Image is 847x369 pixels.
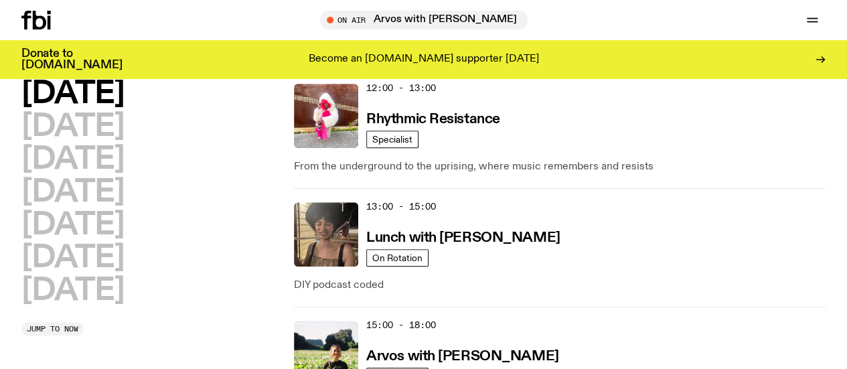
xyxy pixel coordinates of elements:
[320,11,528,29] button: On AirArvos with [PERSON_NAME]
[366,200,436,213] span: 13:00 - 15:00
[366,131,418,148] a: Specialist
[366,228,560,245] a: Lunch with [PERSON_NAME]
[366,82,436,94] span: 12:00 - 13:00
[21,145,124,175] button: [DATE]
[21,210,124,240] button: [DATE]
[27,325,78,333] span: Jump to now
[294,277,826,293] p: DIY podcast coded
[366,249,429,267] a: On Rotation
[372,135,412,145] span: Specialist
[366,113,500,127] h3: Rhythmic Resistance
[366,347,558,364] a: Arvos with [PERSON_NAME]
[366,110,500,127] a: Rhythmic Resistance
[21,243,124,273] button: [DATE]
[309,54,539,66] p: Become an [DOMAIN_NAME] supporter [DATE]
[21,48,123,71] h3: Donate to [DOMAIN_NAME]
[21,79,124,109] button: [DATE]
[294,84,358,148] img: Attu crouches on gravel in front of a brown wall. They are wearing a white fur coat with a hood, ...
[21,276,124,306] button: [DATE]
[366,319,436,331] span: 15:00 - 18:00
[21,112,124,142] button: [DATE]
[372,253,422,263] span: On Rotation
[366,350,558,364] h3: Arvos with [PERSON_NAME]
[21,322,84,336] button: Jump to now
[294,159,826,175] p: From the underground to the uprising, where music remembers and resists
[366,231,560,245] h3: Lunch with [PERSON_NAME]
[21,177,124,208] button: [DATE]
